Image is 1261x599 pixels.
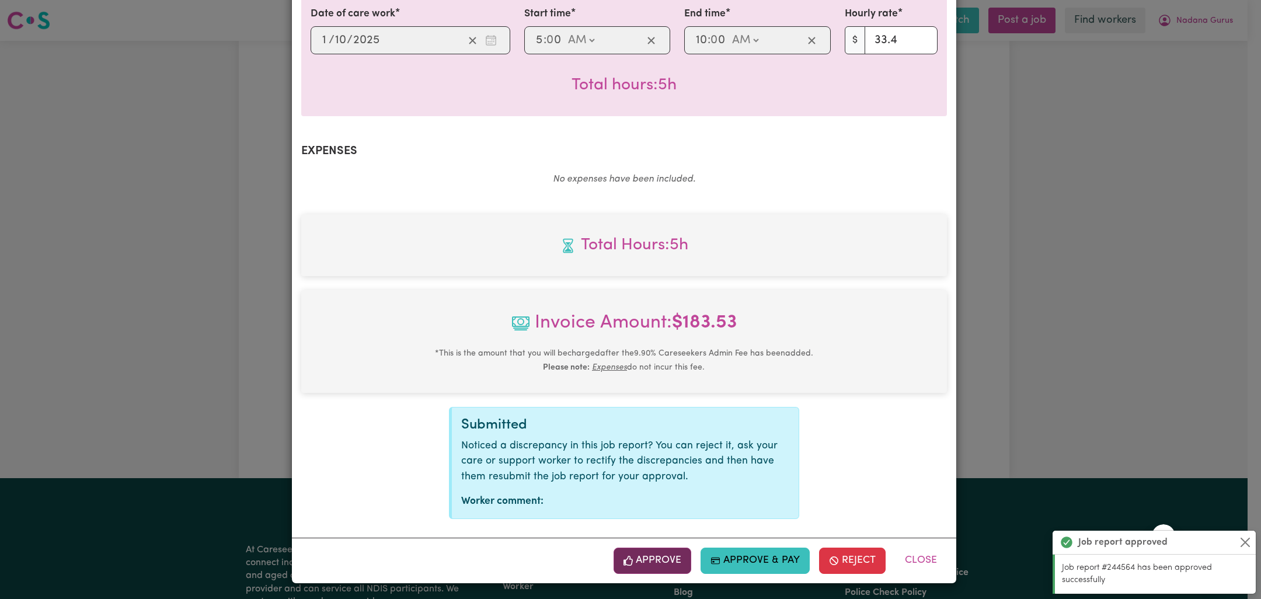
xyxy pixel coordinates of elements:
strong: Job report approved [1078,535,1168,549]
button: Close [895,548,947,573]
span: Submitted [461,418,527,432]
button: Reject [819,548,886,573]
button: Enter the date of care work [482,32,500,49]
label: Hourly rate [845,6,898,22]
small: This is the amount that you will be charged after the 9.90 % Careseekers Admin Fee has been added... [435,349,813,372]
label: Start time [524,6,571,22]
span: Total hours worked: 5 hours [311,233,938,257]
button: Clear date [464,32,482,49]
span: Total hours worked: 5 hours [572,77,677,93]
input: -- [547,32,562,49]
h2: Expenses [301,144,947,158]
p: Job report #244564 has been approved successfully [1062,562,1249,587]
input: -- [322,32,329,49]
strong: Worker comment: [461,496,544,506]
button: Approve & Pay [701,548,810,573]
input: ---- [353,32,380,49]
span: 0 [546,34,553,46]
button: Close [1238,535,1252,549]
span: : [544,34,546,47]
label: Date of care work [311,6,395,22]
b: $ 183.53 [672,314,737,332]
u: Expenses [592,363,627,372]
span: / [347,34,353,47]
span: / [329,34,335,47]
input: -- [695,32,708,49]
b: Please note: [543,363,590,372]
input: -- [535,32,544,49]
iframe: Close message [1152,524,1175,548]
label: End time [684,6,726,22]
p: Noticed a discrepancy in this job report? You can reject it, ask your care or support worker to r... [461,438,789,485]
span: Invoice Amount: [311,309,938,346]
em: No expenses have been included. [553,175,695,184]
button: Approve [614,548,692,573]
input: -- [335,32,347,49]
span: $ [845,26,865,54]
input: -- [711,32,726,49]
span: 0 [710,34,717,46]
span: : [708,34,710,47]
span: Need any help? [7,8,71,18]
